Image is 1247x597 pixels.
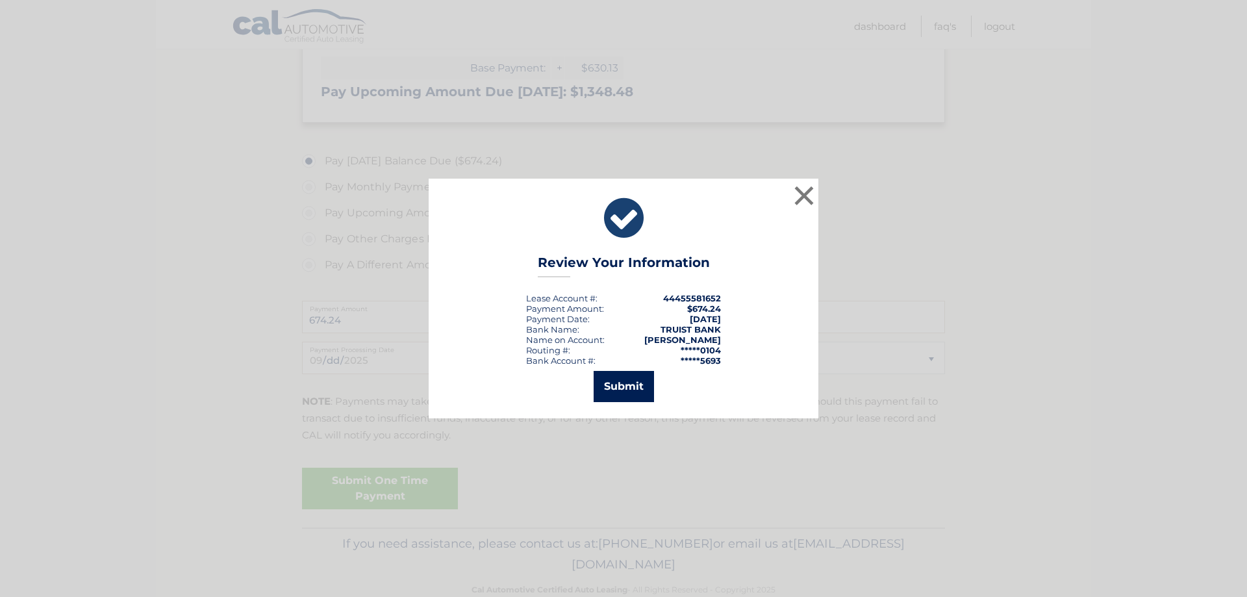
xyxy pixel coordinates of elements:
[526,345,570,355] div: Routing #:
[526,335,605,345] div: Name on Account:
[663,293,721,303] strong: 44455581652
[538,255,710,277] h3: Review Your Information
[526,314,588,324] span: Payment Date
[644,335,721,345] strong: [PERSON_NAME]
[791,183,817,209] button: ×
[690,314,721,324] span: [DATE]
[526,355,596,366] div: Bank Account #:
[687,303,721,314] span: $674.24
[661,324,721,335] strong: TRUIST BANK
[526,314,590,324] div: :
[526,293,598,303] div: Lease Account #:
[594,371,654,402] button: Submit
[526,324,579,335] div: Bank Name:
[526,303,604,314] div: Payment Amount:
